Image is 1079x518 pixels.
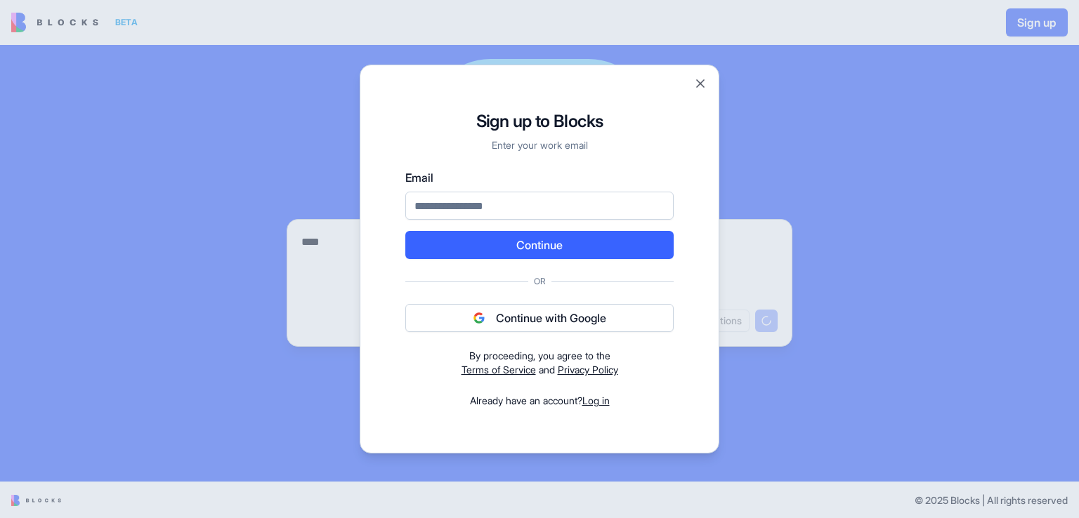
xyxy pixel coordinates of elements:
a: Log in [582,394,610,406]
div: and [405,349,674,377]
button: Close [693,77,707,91]
button: Continue with Google [405,304,674,332]
span: Or [528,276,551,287]
label: Email [405,169,674,186]
a: Privacy Policy [558,364,618,376]
h1: Sign up to Blocks [405,110,674,133]
p: Enter your work email [405,138,674,152]
button: Continue [405,231,674,259]
img: google logo [473,312,485,324]
div: By proceeding, you agree to the [405,349,674,363]
div: Already have an account? [405,394,674,408]
a: Terms of Service [462,364,536,376]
